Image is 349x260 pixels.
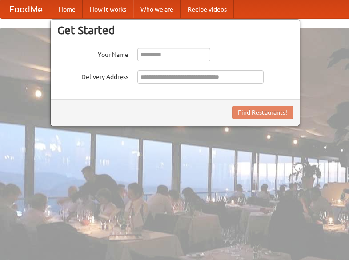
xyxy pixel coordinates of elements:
[52,0,83,18] a: Home
[181,0,234,18] a: Recipe videos
[83,0,133,18] a: How it works
[57,24,293,37] h3: Get Started
[57,70,128,81] label: Delivery Address
[0,0,52,18] a: FoodMe
[57,48,128,59] label: Your Name
[232,106,293,119] button: Find Restaurants!
[133,0,181,18] a: Who we are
